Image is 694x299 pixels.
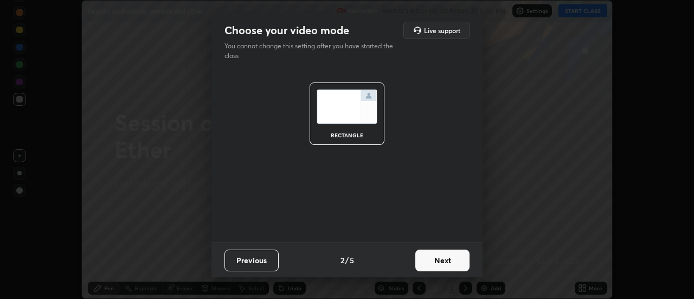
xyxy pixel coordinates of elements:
img: normalScreenIcon.ae25ed63.svg [317,90,377,124]
div: rectangle [325,132,369,138]
h2: Choose your video mode [224,23,349,37]
button: Next [415,250,470,271]
h4: 5 [350,255,354,266]
button: Previous [224,250,279,271]
h4: / [345,255,349,266]
h5: Live support [424,27,460,34]
p: You cannot change this setting after you have started the class [224,41,400,61]
h4: 2 [340,255,344,266]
